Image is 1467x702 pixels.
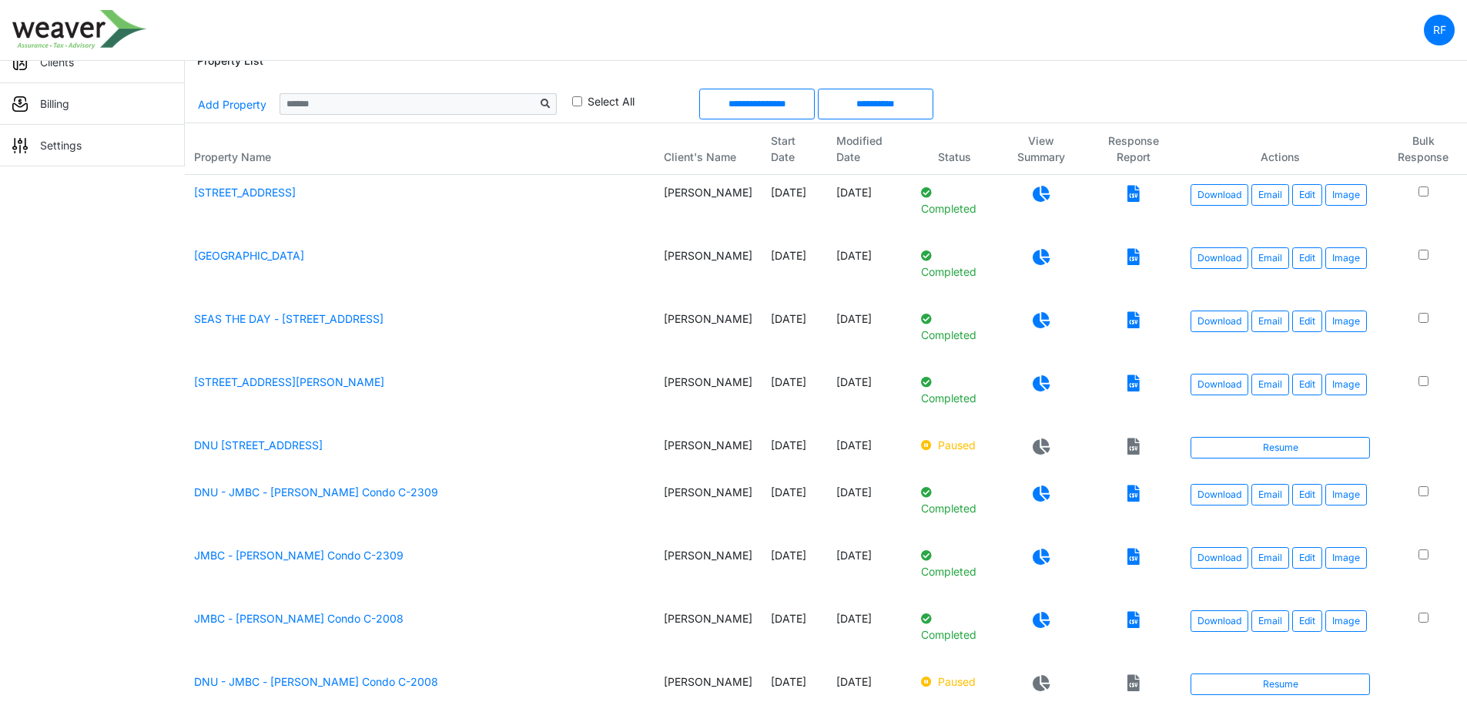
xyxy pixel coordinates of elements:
th: Client's Name [655,123,762,175]
a: [STREET_ADDRESS][PERSON_NAME] [194,375,384,388]
button: Email [1251,547,1289,569]
p: Clients [40,54,74,70]
th: Bulk Response [1379,123,1467,175]
td: [DATE] [762,428,827,475]
p: Completed [921,184,989,217]
td: [DATE] [762,601,827,664]
a: Resume [1191,673,1370,695]
td: [DATE] [827,475,911,538]
a: RF [1424,15,1455,45]
a: Download [1191,484,1248,506]
p: Completed [921,610,989,643]
img: sidemenu_billing.png [12,96,28,112]
p: Completed [921,247,989,280]
td: [DATE] [762,175,827,239]
p: Billing [40,96,69,112]
button: Image [1325,484,1367,506]
a: Edit [1292,184,1322,206]
button: Image [1325,311,1367,332]
td: [PERSON_NAME] [655,475,762,538]
th: Actions [1181,123,1379,175]
button: Image [1325,374,1367,395]
td: [DATE] [827,364,911,428]
a: [STREET_ADDRESS] [194,186,296,199]
td: [DATE] [762,301,827,364]
td: [PERSON_NAME] [655,301,762,364]
a: SEAS THE DAY - [STREET_ADDRESS] [194,312,383,325]
td: [DATE] [827,238,911,301]
a: Edit [1292,484,1322,506]
a: Edit [1292,610,1322,632]
a: Download [1191,374,1248,395]
p: Completed [921,547,989,579]
p: Completed [921,484,989,516]
td: [DATE] [827,538,911,601]
img: sidemenu_settings.png [12,138,28,153]
td: [DATE] [827,175,911,239]
img: spp logo [12,10,147,49]
p: Paused [921,673,989,690]
button: Email [1251,247,1289,269]
td: [PERSON_NAME] [655,538,762,601]
a: Download [1191,311,1248,332]
button: Email [1251,184,1289,206]
td: [PERSON_NAME] [655,238,762,301]
td: [DATE] [827,601,911,664]
th: Property Name [185,123,655,175]
button: Image [1325,184,1367,206]
a: Edit [1292,247,1322,269]
a: Resume [1191,437,1370,458]
td: [PERSON_NAME] [655,428,762,475]
a: Download [1191,247,1248,269]
a: Download [1191,184,1248,206]
th: Modified Date [827,123,911,175]
input: Sizing example input [280,93,535,115]
p: Completed [921,374,989,406]
button: Email [1251,311,1289,332]
a: JMBC - [PERSON_NAME] Condo C-2008 [194,612,404,625]
a: JMBC - [PERSON_NAME] Condo C-2309 [194,549,404,562]
th: Start Date [762,123,827,175]
th: Response Report [1085,123,1181,175]
td: [DATE] [762,364,827,428]
a: DNU [STREET_ADDRESS] [194,438,323,452]
td: [PERSON_NAME] [655,175,762,239]
td: [DATE] [827,301,911,364]
button: Email [1251,374,1289,395]
a: [GEOGRAPHIC_DATA] [194,249,304,262]
td: [DATE] [762,238,827,301]
p: RF [1433,22,1446,38]
a: Download [1191,547,1248,569]
button: Email [1251,610,1289,632]
th: View Summary [998,123,1086,175]
th: Status [912,123,998,175]
td: [DATE] [762,538,827,601]
button: Image [1325,547,1367,569]
a: Edit [1292,311,1322,332]
td: [PERSON_NAME] [655,364,762,428]
label: Select All [588,93,635,109]
img: sidemenu_client.png [12,55,28,70]
a: DNU - JMBC - [PERSON_NAME] Condo C-2309 [194,485,438,499]
p: Completed [921,311,989,343]
h6: Property List [197,55,263,68]
td: [DATE] [762,475,827,538]
a: Download [1191,610,1248,632]
button: Image [1325,247,1367,269]
p: Settings [40,137,82,153]
button: Email [1251,484,1289,506]
p: Paused [921,437,989,453]
td: [DATE] [827,428,911,475]
a: Edit [1292,374,1322,395]
a: Edit [1292,547,1322,569]
td: [PERSON_NAME] [655,601,762,664]
button: Image [1325,610,1367,632]
a: DNU - JMBC - [PERSON_NAME] Condo C-2008 [194,675,438,688]
a: Add Property [197,91,267,118]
